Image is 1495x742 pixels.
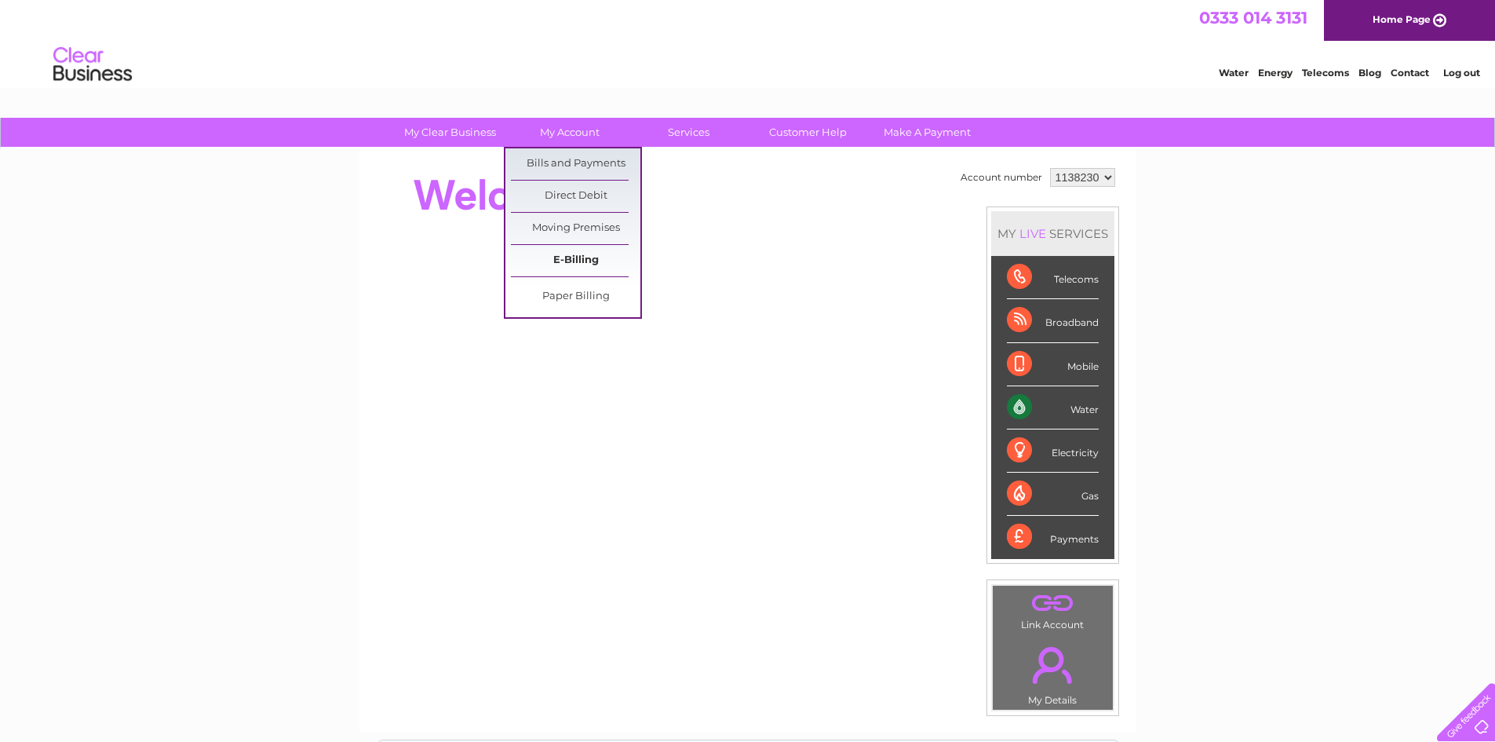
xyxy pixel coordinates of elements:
[957,164,1046,191] td: Account number
[511,181,640,212] a: Direct Debit
[992,585,1114,634] td: Link Account
[991,211,1114,256] div: MY SERVICES
[1007,386,1099,429] div: Water
[1007,256,1099,299] div: Telecoms
[505,118,634,147] a: My Account
[992,634,1114,711] td: My Details
[997,638,1109,693] a: .
[1443,67,1480,79] a: Log out
[624,118,753,147] a: Services
[385,118,515,147] a: My Clear Business
[1302,67,1349,79] a: Telecoms
[511,281,640,313] a: Paper Billing
[1391,67,1429,79] a: Contact
[1007,516,1099,558] div: Payments
[511,148,640,180] a: Bills and Payments
[1007,343,1099,386] div: Mobile
[377,9,1119,76] div: Clear Business is a trading name of Verastar Limited (registered in [GEOGRAPHIC_DATA] No. 3667643...
[997,590,1109,617] a: .
[1007,299,1099,342] div: Broadband
[511,213,640,244] a: Moving Premises
[1016,226,1049,241] div: LIVE
[53,41,133,89] img: logo.png
[862,118,992,147] a: Make A Payment
[1219,67,1249,79] a: Water
[1007,473,1099,516] div: Gas
[1258,67,1293,79] a: Energy
[1007,429,1099,473] div: Electricity
[1358,67,1381,79] a: Blog
[1199,8,1307,27] a: 0333 014 3131
[511,245,640,276] a: E-Billing
[743,118,873,147] a: Customer Help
